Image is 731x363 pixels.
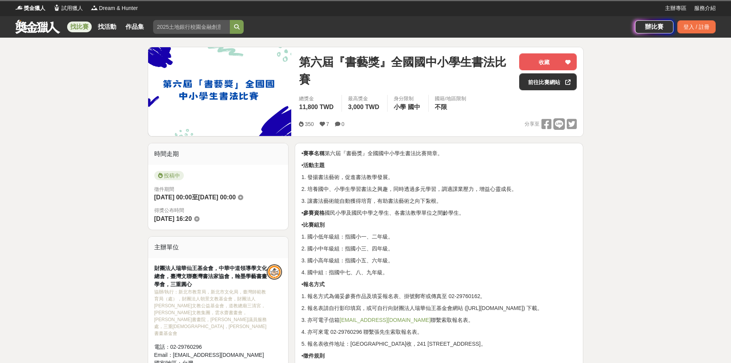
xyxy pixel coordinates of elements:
[122,22,147,32] a: 作品集
[435,95,466,103] div: 國籍/地區限制
[394,104,406,110] span: 小學
[301,352,577,360] p: •
[154,288,267,337] div: 協辦/執行： 新北市教育局，新北市文化局，臺灣師範教育局（處），財團法人朝景文教基金會，財團法人[PERSON_NAME]文教公益基金會，道教總廟三清宮，[PERSON_NAME]文教集團，雲水...
[301,209,577,217] p: • 國民小學及國民中學之學生、各書法教學單位之間齡學生。
[303,353,325,359] strong: 徵件規則
[192,194,198,201] span: 至
[665,4,686,12] a: 主辦專區
[326,121,329,127] span: 7
[301,161,577,169] p: •
[153,20,230,34] input: 2025土地銀行校園金融創意挑戰賽：從你出發 開啟智慧金融新頁
[198,194,236,201] span: [DATE] 00:00
[91,4,138,12] a: LogoDream & Hunter
[301,340,577,348] p: 5. 報名表收件地址：[GEOGRAPHIC_DATA]收，241 [STREET_ADDRESS]。
[301,185,577,193] p: 2. 培養國中、小學生學習書法之興趣，同時透過多元學習，調適課業壓力，增益心靈成長。
[635,20,673,33] a: 辦比賽
[677,20,716,33] div: 登入 / 註冊
[53,4,61,12] img: Logo
[305,121,314,127] span: 350
[299,104,333,110] span: 11,800 TWD
[301,292,577,300] p: 1. 報名方式為備妥參賽作品及填妥報名表、掛號郵寄或傳真至 02-29760162。
[91,4,98,12] img: Logo
[303,281,325,287] strong: 報名方式
[519,73,577,90] a: 前往比賽網站
[342,121,345,127] span: 0
[303,210,325,216] strong: 參賽資格
[154,351,267,359] div: Email： [EMAIL_ADDRESS][DOMAIN_NAME]
[15,4,45,12] a: Logo獎金獵人
[148,237,289,258] div: 主辦單位
[299,95,335,103] span: 總獎金
[299,53,513,88] span: 第六屆『書藝獎』全國國中小學生書法比賽
[301,233,577,241] p: 1. 國小低年級組：指國小一、二年級。
[154,194,192,201] span: [DATE] 00:00
[394,95,422,103] div: 身分限制
[301,316,577,324] p: 3. 亦可電子信箱 聯繫索取報名表。
[435,104,447,110] span: 不限
[154,186,174,192] span: 徵件期間
[15,4,23,12] img: Logo
[348,104,379,110] span: 3,000 TWD
[301,173,577,181] p: 1. 發揚書法藝術，促進書法教學發展。
[154,343,267,351] div: 電話： 02-29760296
[694,4,716,12] a: 服務介紹
[61,4,83,12] span: 試用獵人
[301,149,577,157] p: • 第六屆『書藝獎』全國國中小學生書法比賽簡章。
[301,257,577,265] p: 3. 國小高年級組：指國小五、六年級。
[53,4,83,12] a: Logo試用獵人
[24,4,45,12] span: 獎金獵人
[303,150,325,156] strong: 賽事名稱
[301,269,577,277] p: 4. 國中組：指國中七、八、九年級。
[154,207,282,214] span: 得獎公布時間
[95,22,119,32] a: 找活動
[301,197,577,205] p: 3. 讓書法藝術能自動獲得培育，有助書法藝術之向下紮根。
[348,95,381,103] span: 最高獎金
[148,143,289,165] div: 時間走期
[303,162,325,168] strong: 活動主題
[154,215,192,222] span: [DATE] 16:20
[154,264,267,288] div: 財團法人瑞華仙王基金會，中華中道領導學文化總會，臺灣文聯臺灣書法家協會，翰墨學藝書畫學會，三重圓心
[67,22,92,32] a: 找比賽
[154,171,184,180] span: 投稿中
[301,280,577,288] p: •
[301,328,577,336] p: 4. 亦可來電 02-29760296 聯繫張先生索取報名表。
[303,222,325,228] strong: 比賽組別
[408,104,420,110] span: 國中
[301,221,577,229] p: •
[301,304,577,312] p: 2. 報名表請自行影印填寫，或可自行向財團法人瑞華仙王基金會網站 ([URL][DOMAIN_NAME]) 下載。
[301,245,577,253] p: 2. 國小中年級組：指國小三、四年級。
[525,118,540,130] span: 分享至
[340,317,431,323] a: [EMAIL_ADDRESS][DOMAIN_NAME]
[148,47,292,136] img: Cover Image
[99,4,138,12] span: Dream & Hunter
[519,53,577,70] button: 收藏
